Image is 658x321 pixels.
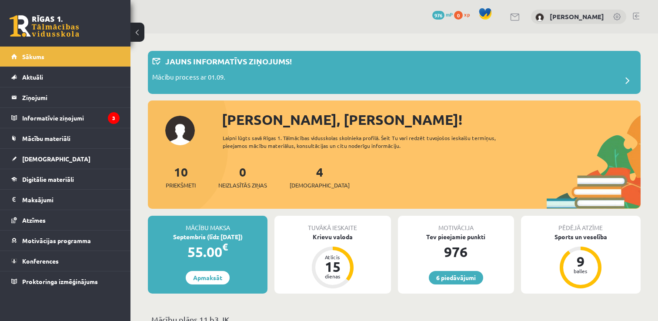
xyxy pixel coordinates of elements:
div: Septembris (līdz [DATE]) [148,232,267,241]
a: 10Priekšmeti [166,164,196,190]
div: dienas [320,274,346,279]
a: 6 piedāvājumi [429,271,483,284]
a: Konferences [11,251,120,271]
a: Sākums [11,47,120,67]
div: Motivācija [398,216,514,232]
p: Mācību process ar 01.09. [152,72,225,84]
span: Atzīmes [22,216,46,224]
div: 15 [320,260,346,274]
a: Motivācijas programma [11,231,120,251]
span: Sākums [22,53,44,60]
span: Digitālie materiāli [22,175,74,183]
legend: Maksājumi [22,190,120,210]
div: balles [568,268,594,274]
a: Proktoringa izmēģinājums [11,271,120,291]
a: Sports un veselība 9 balles [521,232,641,290]
a: Aktuāli [11,67,120,87]
a: Mācību materiāli [11,128,120,148]
div: Pēdējā atzīme [521,216,641,232]
a: 976 mP [432,11,453,18]
a: Rīgas 1. Tālmācības vidusskola [10,15,79,37]
div: Laipni lūgts savā Rīgas 1. Tālmācības vidusskolas skolnieka profilā. Šeit Tu vari redzēt tuvojošo... [223,134,518,150]
div: Sports un veselība [521,232,641,241]
span: xp [464,11,470,18]
a: Apmaksāt [186,271,230,284]
a: Ziņojumi [11,87,120,107]
div: Krievu valoda [274,232,391,241]
a: Jauns informatīvs ziņojums! Mācību process ar 01.09. [152,55,636,90]
a: Maksājumi [11,190,120,210]
legend: Ziņojumi [22,87,120,107]
div: [PERSON_NAME], [PERSON_NAME]! [222,109,641,130]
div: Tuvākā ieskaite [274,216,391,232]
span: Priekšmeti [166,181,196,190]
a: Informatīvie ziņojumi3 [11,108,120,128]
span: [DEMOGRAPHIC_DATA] [290,181,350,190]
i: 3 [108,112,120,124]
span: Mācību materiāli [22,134,70,142]
a: 4[DEMOGRAPHIC_DATA] [290,164,350,190]
span: € [222,241,228,253]
a: 0 xp [454,11,474,18]
span: Neizlasītās ziņas [218,181,267,190]
span: 0 [454,11,463,20]
a: Atzīmes [11,210,120,230]
span: Aktuāli [22,73,43,81]
span: [DEMOGRAPHIC_DATA] [22,155,90,163]
div: Tev pieejamie punkti [398,232,514,241]
a: 0Neizlasītās ziņas [218,164,267,190]
img: Jānis Razumeiko [535,13,544,22]
div: 9 [568,254,594,268]
span: 976 [432,11,444,20]
div: 55.00 [148,241,267,262]
a: Krievu valoda Atlicis 15 dienas [274,232,391,290]
div: Atlicis [320,254,346,260]
a: [PERSON_NAME] [550,12,604,21]
span: Proktoringa izmēģinājums [22,278,98,285]
span: Konferences [22,257,59,265]
div: Mācību maksa [148,216,267,232]
legend: Informatīvie ziņojumi [22,108,120,128]
span: mP [446,11,453,18]
a: Digitālie materiāli [11,169,120,189]
span: Motivācijas programma [22,237,91,244]
p: Jauns informatīvs ziņojums! [165,55,292,67]
div: 976 [398,241,514,262]
a: [DEMOGRAPHIC_DATA] [11,149,120,169]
